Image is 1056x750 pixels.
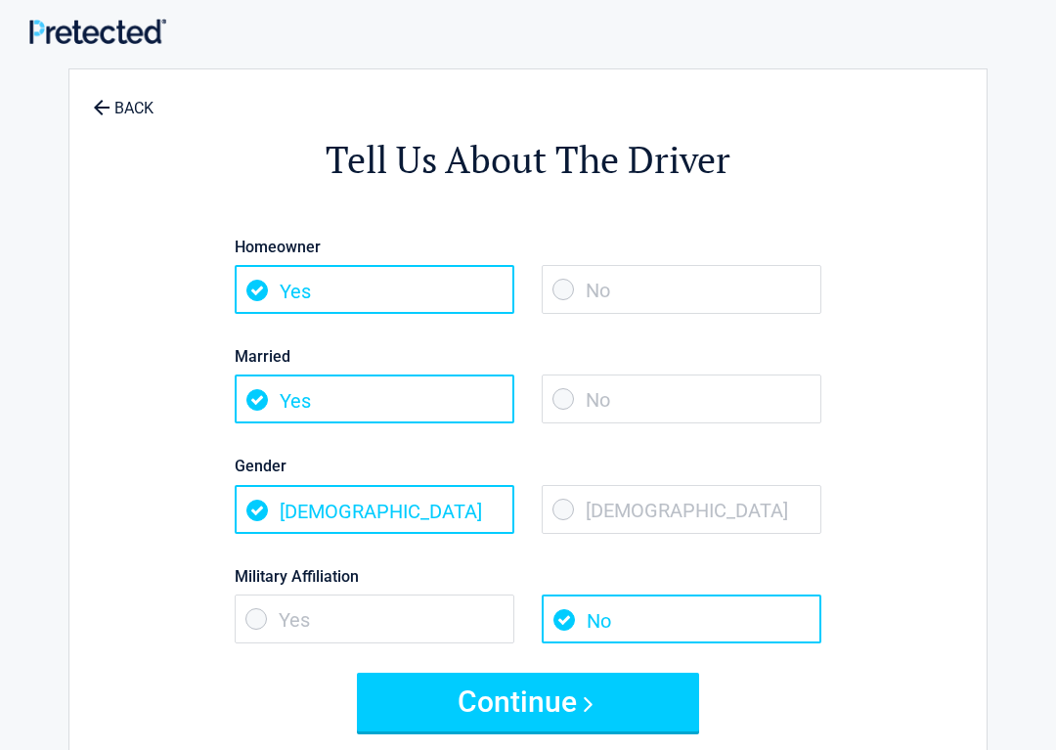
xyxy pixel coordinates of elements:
span: Yes [235,375,514,423]
label: Homeowner [235,234,821,260]
label: Married [235,343,821,370]
img: Main Logo [29,19,166,43]
span: No [542,375,821,423]
a: BACK [89,82,157,116]
h2: Tell Us About The Driver [177,135,879,185]
span: Yes [235,595,514,643]
span: No [542,265,821,314]
span: Yes [235,265,514,314]
button: Continue [357,673,699,731]
label: Gender [235,453,821,479]
span: No [542,595,821,643]
span: [DEMOGRAPHIC_DATA] [235,485,514,534]
label: Military Affiliation [235,563,821,590]
span: [DEMOGRAPHIC_DATA] [542,485,821,534]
